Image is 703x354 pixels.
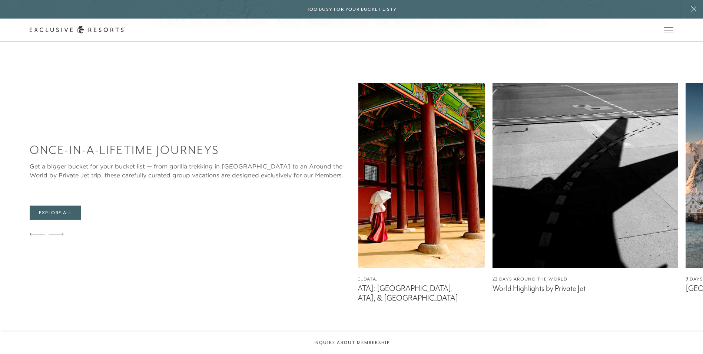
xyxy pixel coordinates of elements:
[30,162,351,180] div: Get a bigger bucket for your bucket list — from gorilla trekking in [GEOGRAPHIC_DATA] to an Aroun...
[299,284,485,302] figcaption: [GEOGRAPHIC_DATA]: [GEOGRAPHIC_DATA], [GEOGRAPHIC_DATA], & [GEOGRAPHIC_DATA]
[493,284,678,293] figcaption: World Highlights by Private Jet
[30,206,81,220] a: Explore All
[299,276,485,283] figcaption: 9 Days in [GEOGRAPHIC_DATA]
[664,27,673,33] button: Open navigation
[307,6,397,13] h6: Too busy for your bucket list?
[493,276,678,283] figcaption: 22 Days Around The World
